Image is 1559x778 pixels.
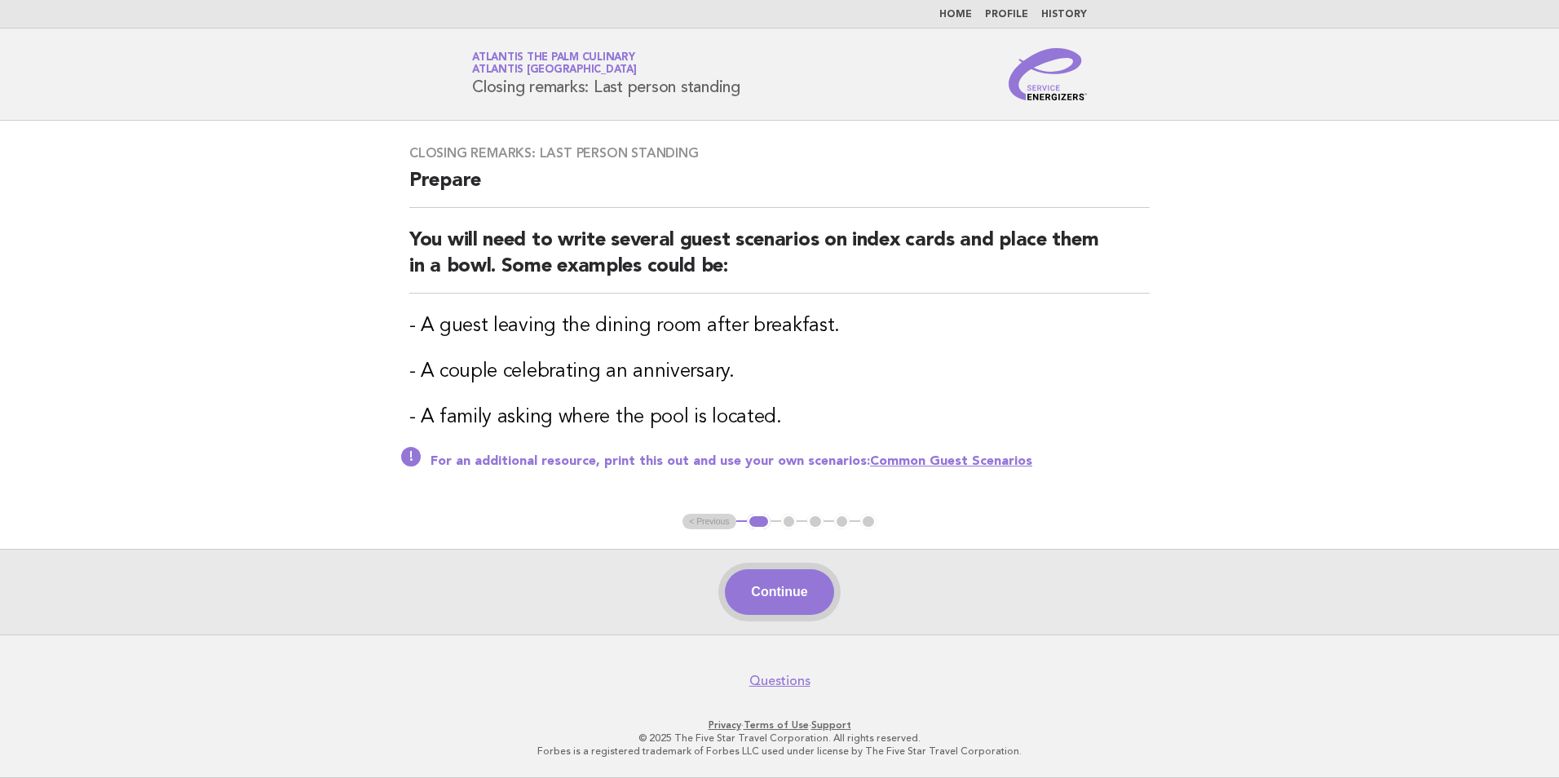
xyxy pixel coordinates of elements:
a: Atlantis The Palm CulinaryAtlantis [GEOGRAPHIC_DATA] [472,52,637,75]
a: Support [811,719,851,731]
h3: - A couple celebrating an anniversary. [409,359,1150,385]
p: · · [280,718,1279,732]
a: Profile [985,10,1028,20]
a: Questions [749,673,810,689]
h3: - A family asking where the pool is located. [409,404,1150,431]
a: Home [939,10,972,20]
p: © 2025 The Five Star Travel Corporation. All rights reserved. [280,732,1279,745]
button: 1 [747,514,771,530]
a: Terms of Use [744,719,809,731]
p: Forbes is a registered trademark of Forbes LLC used under license by The Five Star Travel Corpora... [280,745,1279,758]
a: Common Guest Scenarios [870,455,1032,468]
h2: Prepare [409,168,1150,208]
h2: You will need to write several guest scenarios on index cards and place them in a bowl. Some exam... [409,228,1150,294]
img: Service Energizers [1009,48,1087,100]
h3: - A guest leaving the dining room after breakfast. [409,313,1150,339]
button: Continue [725,569,833,615]
span: Atlantis [GEOGRAPHIC_DATA] [472,65,637,76]
a: Privacy [709,719,741,731]
p: For an additional resource, print this out and use your own scenarios: [431,453,1150,470]
h3: Closing remarks: Last person standing [409,145,1150,161]
h1: Closing remarks: Last person standing [472,53,740,95]
a: History [1041,10,1087,20]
